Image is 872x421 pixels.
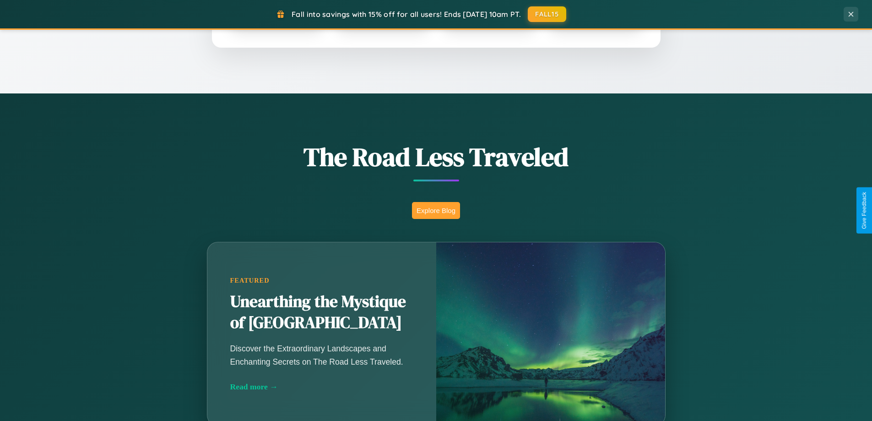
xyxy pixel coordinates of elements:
div: Featured [230,277,413,284]
span: Fall into savings with 15% off for all users! Ends [DATE] 10am PT. [292,10,521,19]
h1: The Road Less Traveled [162,139,711,175]
button: Explore Blog [412,202,460,219]
p: Discover the Extraordinary Landscapes and Enchanting Secrets on The Road Less Traveled. [230,342,413,368]
div: Give Feedback [861,192,867,229]
button: FALL15 [528,6,566,22]
div: Read more → [230,382,413,392]
h2: Unearthing the Mystique of [GEOGRAPHIC_DATA] [230,291,413,334]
